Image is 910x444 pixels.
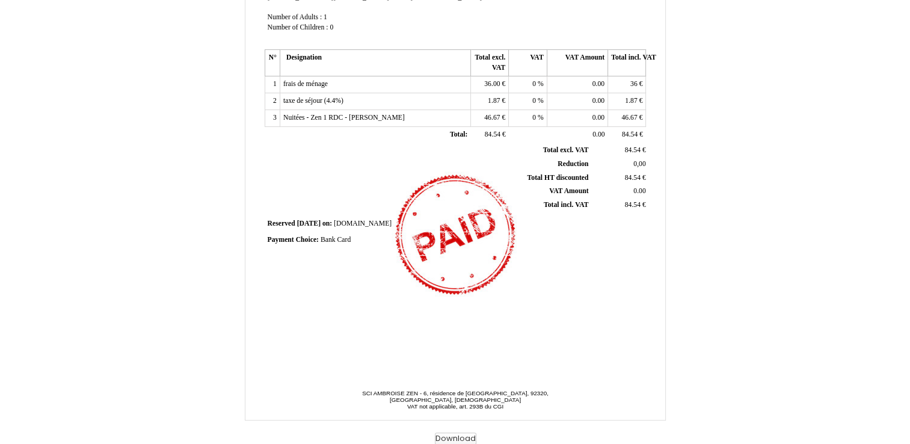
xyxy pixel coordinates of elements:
span: 84.54 [625,174,641,182]
span: Total excl. VAT [543,146,589,154]
span: 0.00 [592,97,604,105]
span: 0 [532,80,536,88]
td: € [591,144,648,157]
span: 84.54 [485,131,500,138]
span: Payment Choice: [268,236,319,244]
td: € [608,76,646,93]
td: % [509,76,547,93]
span: 0.00 [592,114,604,122]
span: 0 [330,23,333,31]
td: 1 [265,76,280,93]
td: 2 [265,93,280,110]
span: taxe de séjour (4.4%) [283,97,343,105]
span: 1.87 [488,97,500,105]
span: 36 [630,80,638,88]
td: € [608,93,646,110]
span: on: [322,220,332,227]
td: € [608,109,646,126]
td: € [591,171,648,185]
span: [DATE] [297,220,321,227]
span: Number of Adults : [268,13,322,21]
span: Nuitées - Zen 1 RDC - [PERSON_NAME] [283,114,405,122]
td: € [470,93,508,110]
span: 0.00 [592,131,604,138]
th: VAT [509,50,547,76]
td: € [591,199,648,212]
td: € [470,76,508,93]
span: 84.54 [625,201,641,209]
span: 1 [324,13,327,21]
span: 0.00 [592,80,604,88]
th: VAT Amount [547,50,607,76]
th: N° [265,50,280,76]
span: Number of Children : [268,23,328,31]
th: Total incl. VAT [608,50,646,76]
span: 0,00 [633,160,645,168]
span: VAT not applicable, art. 293B du CGI [407,403,503,410]
span: 0.00 [633,187,645,195]
span: 84.54 [622,131,638,138]
td: % [509,109,547,126]
span: SCI AMBROISE ZEN - 6, résidence de [GEOGRAPHIC_DATA], 92320, [GEOGRAPHIC_DATA], [DEMOGRAPHIC_DATA] [362,390,549,403]
span: VAT Amount [549,187,588,195]
span: Reduction [558,160,588,168]
span: frais de ménage [283,80,328,88]
span: 46.67 [484,114,500,122]
span: [DOMAIN_NAME] [334,220,392,227]
td: 3 [265,109,280,126]
span: 84.54 [625,146,641,154]
td: % [509,93,547,110]
td: € [470,109,508,126]
span: Bank Card [321,236,351,244]
th: Total excl. VAT [470,50,508,76]
span: 0 [532,97,536,105]
span: Reserved [268,220,295,227]
td: € [470,126,508,143]
span: Total HT discounted [527,174,588,182]
span: 1.87 [625,97,637,105]
span: Total incl. VAT [544,201,589,209]
span: 0 [532,114,536,122]
td: € [608,126,646,143]
span: 46.67 [621,114,637,122]
span: Total: [450,131,467,138]
th: Designation [280,50,470,76]
span: 36.00 [484,80,500,88]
